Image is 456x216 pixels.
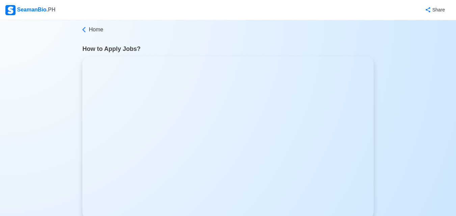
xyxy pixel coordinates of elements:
p: How to Apply Jobs? [82,36,374,54]
a: Home [81,26,374,34]
span: .PH [47,7,56,12]
span: Home [89,26,103,34]
div: SeamanBio [5,5,55,15]
img: Logo [5,5,16,15]
button: Share [418,3,451,17]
